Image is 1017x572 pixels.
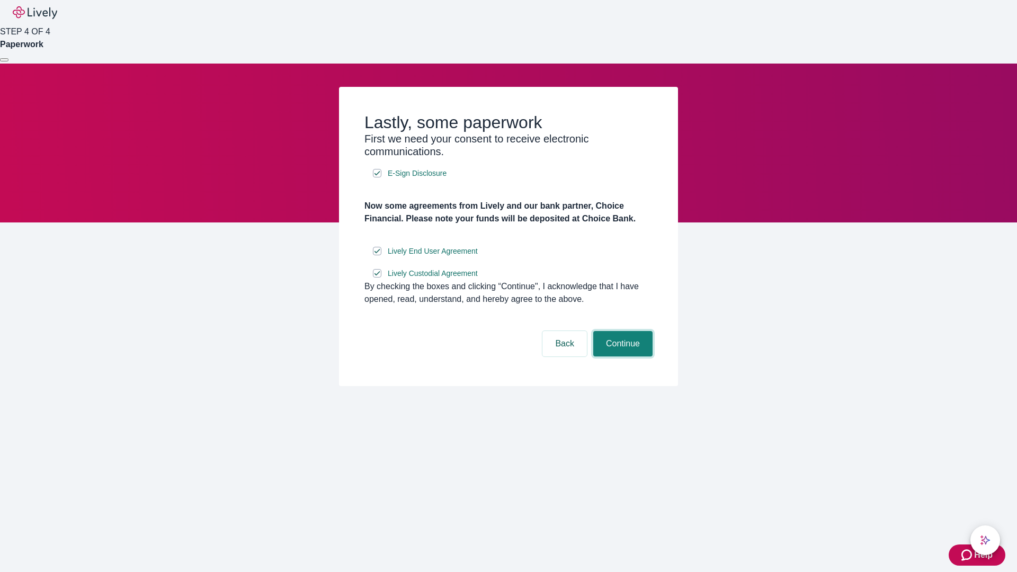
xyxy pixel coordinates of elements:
[949,544,1005,566] button: Zendesk support iconHelp
[388,168,447,179] span: E-Sign Disclosure
[364,280,653,306] div: By checking the boxes and clicking “Continue", I acknowledge that I have opened, read, understand...
[974,549,993,561] span: Help
[364,132,653,158] h3: First we need your consent to receive electronic communications.
[364,200,653,225] h4: Now some agreements from Lively and our bank partner, Choice Financial. Please note your funds wi...
[961,549,974,561] svg: Zendesk support icon
[593,331,653,356] button: Continue
[980,535,991,546] svg: Lively AI Assistant
[386,167,449,180] a: e-sign disclosure document
[386,267,480,280] a: e-sign disclosure document
[13,6,57,19] img: Lively
[970,525,1000,555] button: chat
[386,245,480,258] a: e-sign disclosure document
[388,246,478,257] span: Lively End User Agreement
[542,331,587,356] button: Back
[364,112,653,132] h2: Lastly, some paperwork
[388,268,478,279] span: Lively Custodial Agreement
